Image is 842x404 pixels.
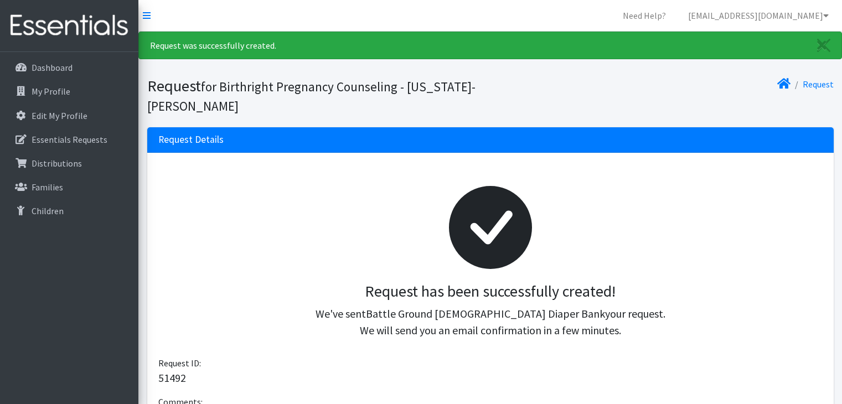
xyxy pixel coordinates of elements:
a: [EMAIL_ADDRESS][DOMAIN_NAME] [679,4,838,27]
img: HumanEssentials [4,7,134,44]
a: Essentials Requests [4,128,134,151]
p: Distributions [32,158,82,169]
a: Dashboard [4,56,134,79]
p: Essentials Requests [32,134,107,145]
h3: Request Details [158,134,224,146]
span: Battle Ground [DEMOGRAPHIC_DATA] Diaper Bank [366,307,605,320]
a: Close [806,32,841,59]
h1: Request [147,76,487,115]
p: My Profile [32,86,70,97]
a: Families [4,176,134,198]
span: Request ID: [158,358,201,369]
p: Edit My Profile [32,110,87,121]
a: Edit My Profile [4,105,134,127]
p: 51492 [158,370,823,386]
div: Request was successfully created. [138,32,842,59]
p: Dashboard [32,62,73,73]
a: My Profile [4,80,134,102]
a: Need Help? [614,4,675,27]
p: We've sent your request. We will send you an email confirmation in a few minutes. [167,305,814,339]
small: for Birthright Pregnancy Counseling - [US_STATE]-[PERSON_NAME] [147,79,476,114]
p: Families [32,182,63,193]
a: Children [4,200,134,222]
a: Distributions [4,152,134,174]
h3: Request has been successfully created! [167,282,814,301]
a: Request [803,79,834,90]
p: Children [32,205,64,216]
